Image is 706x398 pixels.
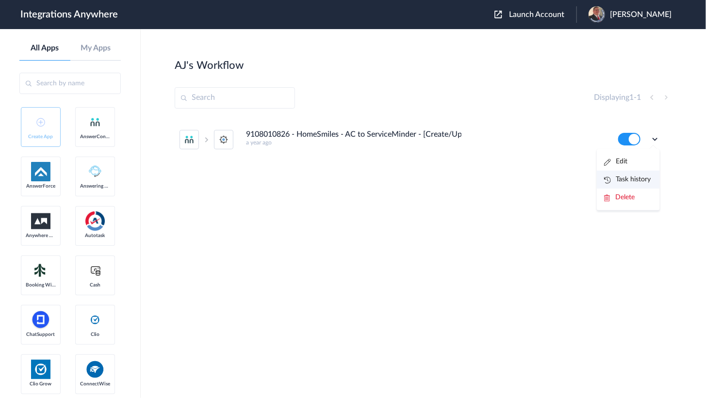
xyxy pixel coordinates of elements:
[509,11,564,18] span: Launch Account
[80,282,110,288] span: Cash
[85,162,105,181] img: Answering_service.png
[19,73,121,94] input: Search by name
[31,310,50,330] img: chatsupport-icon.svg
[637,94,641,101] span: 1
[175,59,244,72] h2: AJ's Workflow
[246,130,461,139] h4: 9108010826 - HomeSmiles - AC to ServiceMinder - [Create/Update Contact]
[604,158,627,165] a: Edit
[31,213,50,229] img: aww.png
[80,183,110,189] span: Answering Service
[80,332,110,337] span: Clio
[175,87,295,109] input: Search
[589,6,605,23] img: jason-pledge-people.PNG
[19,44,70,53] a: All Apps
[85,360,105,379] img: connectwise.png
[70,44,121,53] a: My Apps
[26,282,56,288] span: Booking Widget
[26,381,56,387] span: Clio Grow
[615,194,635,201] span: Delete
[31,262,50,279] img: Setmore_Logo.svg
[246,139,605,146] h5: a year ago
[494,11,502,18] img: launch-acct-icon.svg
[26,233,56,239] span: Anywhere Works
[80,381,110,387] span: ConnectWise
[604,176,651,183] a: Task history
[85,211,105,231] img: autotask.png
[89,314,101,326] img: clio-logo.svg
[80,233,110,239] span: Autotask
[594,93,641,102] h4: Displaying -
[494,10,576,19] button: Launch Account
[31,162,50,181] img: af-app-logo.svg
[26,183,56,189] span: AnswerForce
[89,265,101,276] img: cash-logo.svg
[629,94,634,101] span: 1
[26,332,56,337] span: ChatSupport
[89,116,101,128] img: answerconnect-logo.svg
[20,9,118,20] h1: Integrations Anywhere
[31,360,50,379] img: Clio.jpg
[36,118,45,127] img: add-icon.svg
[26,134,56,140] span: Create App
[610,10,672,19] span: [PERSON_NAME]
[80,134,110,140] span: AnswerConnect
